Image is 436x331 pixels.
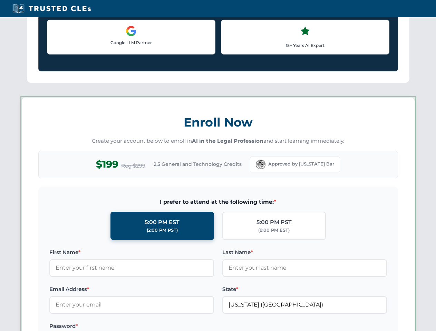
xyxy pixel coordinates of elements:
p: Create your account below to enroll in and start learning immediately. [38,137,398,145]
p: Google LLM Partner [53,39,210,46]
label: Last Name [222,248,387,257]
div: (8:00 PM EST) [258,227,290,234]
span: I prefer to attend at the following time: [49,198,387,207]
label: State [222,285,387,293]
span: Approved by [US_STATE] Bar [268,161,334,168]
span: Reg $299 [121,162,145,170]
input: Florida (FL) [222,296,387,313]
label: Password [49,322,214,330]
img: Google [126,26,137,37]
input: Enter your first name [49,259,214,277]
div: 5:00 PM EST [145,218,180,227]
div: 5:00 PM PST [256,218,292,227]
img: Florida Bar [256,160,265,169]
h3: Enroll Now [38,111,398,133]
strong: AI in the Legal Profession [192,138,263,144]
p: 15+ Years AI Expert [227,42,384,49]
label: First Name [49,248,214,257]
input: Enter your email [49,296,214,313]
img: Trusted CLEs [10,3,93,14]
span: $199 [96,157,118,172]
input: Enter your last name [222,259,387,277]
span: 2.5 General and Technology Credits [154,160,242,168]
label: Email Address [49,285,214,293]
div: (2:00 PM PST) [147,227,178,234]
